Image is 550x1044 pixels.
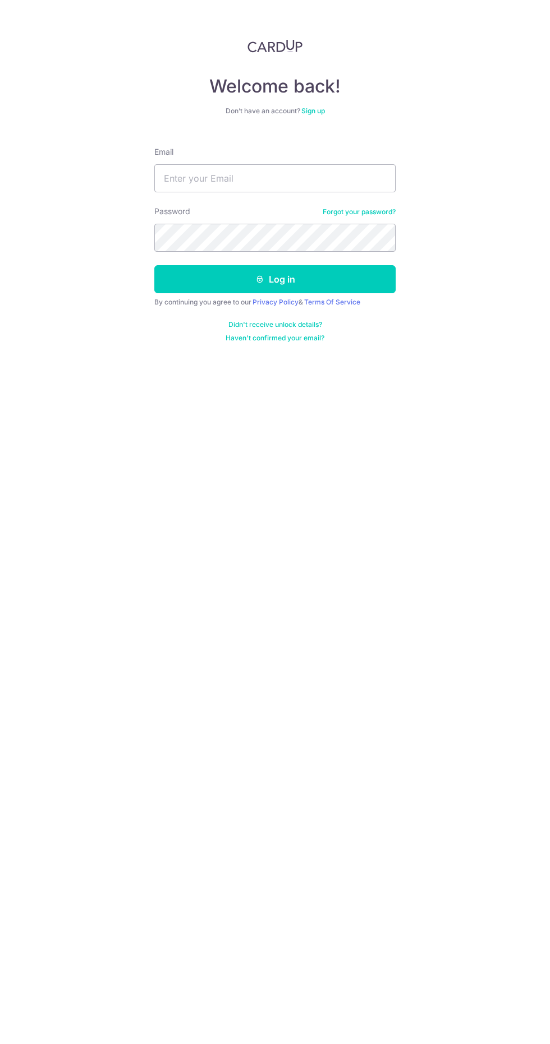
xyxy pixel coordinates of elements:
[154,265,396,293] button: Log in
[301,107,325,115] a: Sign up
[154,206,190,217] label: Password
[247,39,302,53] img: CardUp Logo
[228,320,322,329] a: Didn't receive unlock details?
[226,334,324,343] a: Haven't confirmed your email?
[304,298,360,306] a: Terms Of Service
[323,207,396,216] a: Forgot your password?
[253,298,299,306] a: Privacy Policy
[154,164,396,192] input: Enter your Email
[154,146,173,158] label: Email
[154,107,396,116] div: Don’t have an account?
[154,75,396,98] h4: Welcome back!
[154,298,396,307] div: By continuing you agree to our &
